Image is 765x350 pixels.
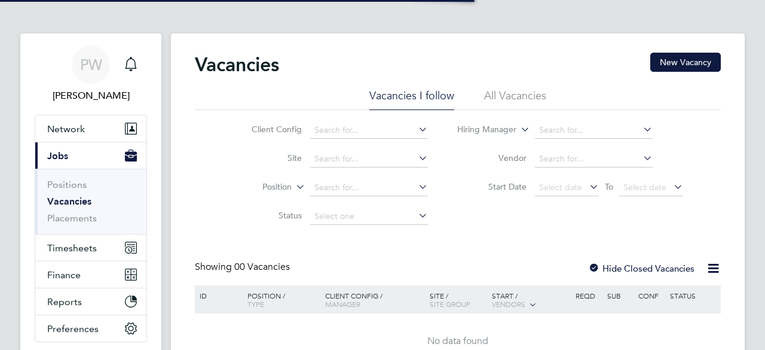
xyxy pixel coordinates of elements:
[667,285,719,306] div: Status
[310,122,428,139] input: Search for...
[325,299,360,309] span: Manager
[35,235,146,261] button: Timesheets
[484,89,546,110] li: All Vacancies
[458,153,527,163] label: Vendor
[635,285,666,306] div: Conf
[310,179,428,196] input: Search for...
[238,285,322,314] div: Position /
[47,242,97,254] span: Timesheets
[35,89,147,103] span: Peter Whilte
[233,153,302,163] label: Site
[458,181,527,192] label: Start Date
[247,299,264,309] span: Type
[430,299,470,309] span: Site Group
[322,285,427,314] div: Client Config /
[35,288,146,315] button: Reports
[427,285,489,314] div: Site /
[35,115,146,142] button: Network
[489,285,573,315] div: Start /
[650,53,721,72] button: New Vacancy
[35,315,146,342] button: Preferences
[539,182,582,193] span: Select date
[35,142,146,169] button: Jobs
[492,299,525,309] span: Vendors
[47,179,87,190] a: Positions
[623,182,666,193] span: Select date
[234,261,290,273] span: 00 Vacancies
[197,285,238,306] div: ID
[535,151,653,168] input: Search for...
[233,124,302,135] label: Client Config
[588,263,694,274] label: Hide Closed Vacancies
[47,269,81,281] span: Finance
[197,335,719,348] div: No data found
[233,210,302,221] label: Status
[47,296,82,308] span: Reports
[47,150,68,162] span: Jobs
[310,208,428,225] input: Select one
[601,179,617,194] span: To
[310,151,428,168] input: Search for...
[80,57,102,72] span: PW
[369,89,454,110] li: Vacancies I follow
[573,285,604,306] div: Reqd
[47,323,99,334] span: Preferences
[35,261,146,288] button: Finance
[47,123,85,135] span: Network
[535,122,653,139] input: Search for...
[448,124,516,136] label: Hiring Manager
[35,169,146,234] div: Jobs
[35,45,147,103] a: PW[PERSON_NAME]
[195,261,292,273] div: Showing
[47,196,91,207] a: Vacancies
[195,53,279,77] h2: Vacancies
[604,285,635,306] div: Sub
[223,181,292,193] label: Position
[47,212,97,224] a: Placements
